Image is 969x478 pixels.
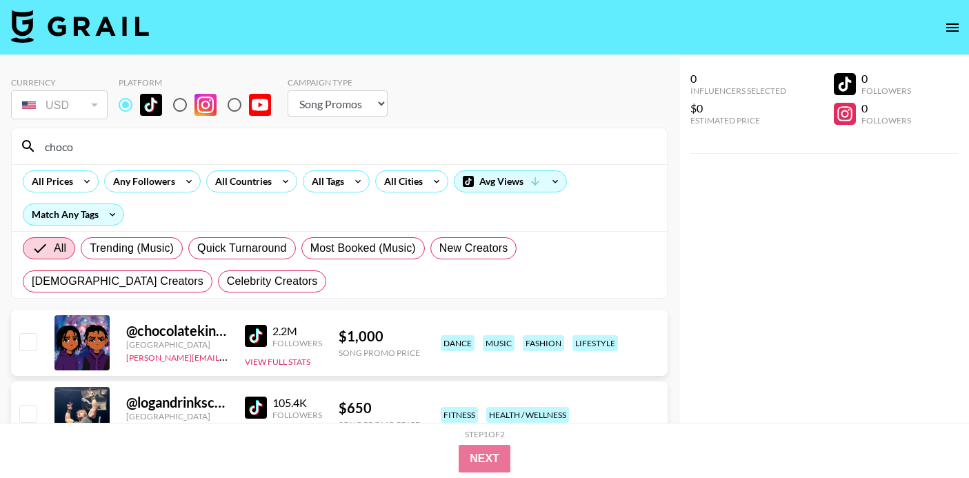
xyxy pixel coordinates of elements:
[32,273,203,290] span: [DEMOGRAPHIC_DATA] Creators
[303,171,347,192] div: All Tags
[272,410,322,420] div: Followers
[126,394,228,411] div: @ logandrinkschocolatemilk
[288,77,388,88] div: Campaign Type
[861,115,911,126] div: Followers
[861,101,911,115] div: 0
[11,77,108,88] div: Currency
[459,445,510,472] button: Next
[690,115,786,126] div: Estimated Price
[339,348,420,358] div: Song Promo Price
[439,240,508,257] span: New Creators
[54,240,66,257] span: All
[454,171,566,192] div: Avg Views
[126,339,228,350] div: [GEOGRAPHIC_DATA]
[690,72,786,86] div: 0
[23,204,123,225] div: Match Any Tags
[90,240,174,257] span: Trending (Music)
[272,338,322,348] div: Followers
[245,325,267,347] img: TikTok
[272,396,322,410] div: 105.4K
[105,171,178,192] div: Any Followers
[310,240,416,257] span: Most Booked (Music)
[126,411,228,421] div: [GEOGRAPHIC_DATA]
[339,328,420,345] div: $ 1,000
[900,409,952,461] iframe: Drift Widget Chat Controller
[197,240,287,257] span: Quick Turnaround
[11,10,149,43] img: Grail Talent
[939,14,966,41] button: open drawer
[441,335,474,351] div: dance
[861,72,911,86] div: 0
[690,101,786,115] div: $0
[483,335,515,351] div: music
[126,322,228,339] div: @ chocolatekings_
[339,419,420,430] div: Song Promo Price
[339,399,420,417] div: $ 650
[23,171,76,192] div: All Prices
[486,407,569,423] div: health / wellness
[272,324,322,338] div: 2.2M
[441,407,478,423] div: fitness
[861,86,911,96] div: Followers
[119,77,282,88] div: Platform
[14,93,105,117] div: USD
[126,350,330,363] a: [PERSON_NAME][EMAIL_ADDRESS][DOMAIN_NAME]
[572,335,618,351] div: lifestyle
[11,88,108,122] div: Currency is locked to USD
[690,86,786,96] div: Influencers Selected
[194,94,217,116] img: Instagram
[249,94,271,116] img: YouTube
[227,273,318,290] span: Celebrity Creators
[465,429,505,439] div: Step 1 of 2
[376,171,426,192] div: All Cities
[207,171,274,192] div: All Countries
[245,357,310,367] button: View Full Stats
[140,94,162,116] img: TikTok
[245,397,267,419] img: TikTok
[37,135,659,157] input: Search by User Name
[523,335,564,351] div: fashion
